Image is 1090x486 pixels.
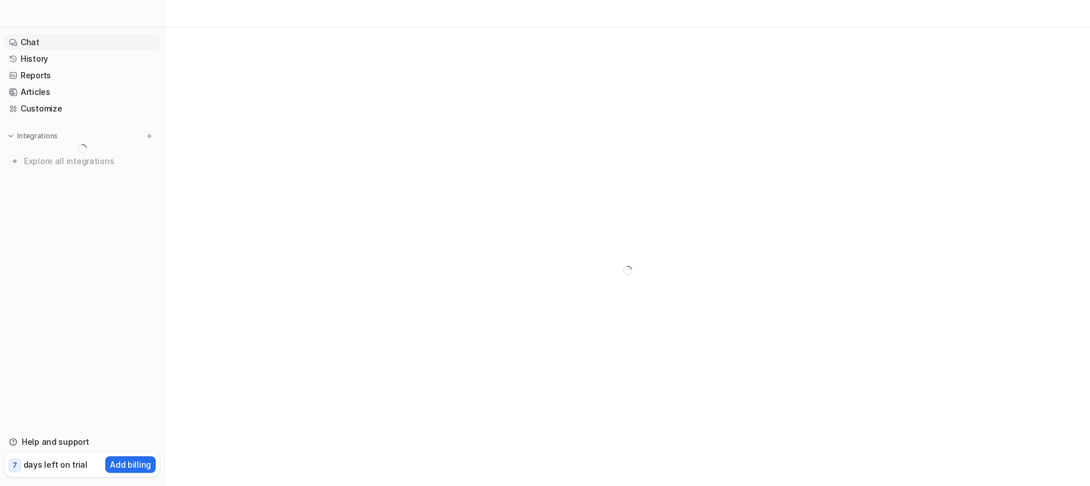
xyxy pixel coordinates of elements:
button: Integrations [5,130,61,142]
a: Chat [5,34,160,50]
span: Explore all integrations [24,152,155,170]
img: explore all integrations [9,156,21,167]
a: Reports [5,67,160,83]
a: History [5,51,160,67]
p: Add billing [110,459,151,471]
p: 7 [13,460,17,471]
a: Articles [5,84,160,100]
a: Explore all integrations [5,153,160,169]
p: Integrations [17,132,58,141]
button: Add billing [105,456,156,473]
a: Help and support [5,434,160,450]
a: Customize [5,101,160,117]
p: days left on trial [23,459,88,471]
img: expand menu [7,132,15,140]
img: menu_add.svg [145,132,153,140]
